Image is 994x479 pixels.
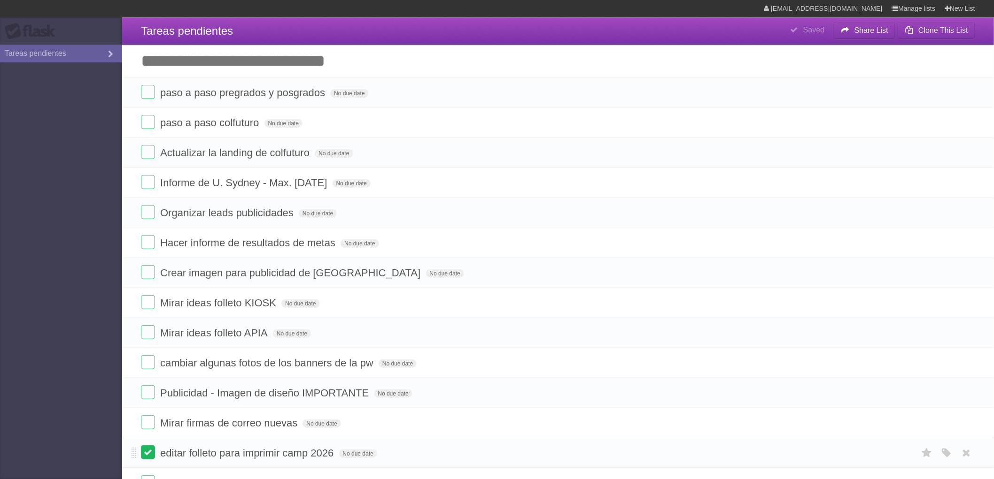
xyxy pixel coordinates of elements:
[141,175,155,189] label: Done
[141,385,155,399] label: Done
[141,355,155,369] label: Done
[141,145,155,159] label: Done
[374,389,412,398] span: No due date
[160,297,279,309] span: Mirar ideas folleto KIOSK
[160,207,296,219] span: Organizar leads publicidades
[141,325,155,339] label: Done
[160,147,312,159] span: Actualizar la landing de colfuturo
[281,299,319,308] span: No due date
[160,447,336,459] span: editar folleto para imprimir camp 2026
[160,267,423,279] span: Crear imagen para publicidad de [GEOGRAPHIC_DATA]
[834,22,896,39] button: Share List
[141,265,155,279] label: Done
[803,26,824,34] b: Saved
[160,327,270,339] span: Mirar ideas folleto APIA
[160,417,300,429] span: Mirar firmas de correo nuevas
[299,209,337,218] span: No due date
[918,26,968,34] b: Clone This List
[5,23,61,40] div: Flask
[160,117,261,129] span: paso a paso colfuturo
[339,449,377,458] span: No due date
[141,115,155,129] label: Done
[141,235,155,249] label: Done
[160,87,327,99] span: paso a paso pregrados y posgrados
[141,85,155,99] label: Done
[273,329,311,338] span: No due date
[303,419,341,428] span: No due date
[141,415,155,429] label: Done
[333,179,371,188] span: No due date
[854,26,888,34] b: Share List
[264,119,303,128] span: No due date
[160,237,338,249] span: Hacer informe de resultados de metas
[141,24,233,37] span: Tareas pendientes
[426,269,464,278] span: No due date
[160,387,371,399] span: Publicidad - Imagen de diseño IMPORTANTE
[330,89,368,98] span: No due date
[898,22,975,39] button: Clone This List
[141,205,155,219] label: Done
[379,359,417,368] span: No due date
[160,357,376,369] span: cambiar algunas fotos de los banners de la pw
[160,177,329,189] span: Informe de U. Sydney - Max. [DATE]
[341,239,379,248] span: No due date
[315,149,353,158] span: No due date
[141,295,155,309] label: Done
[141,445,155,459] label: Done
[918,445,936,461] label: Star task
